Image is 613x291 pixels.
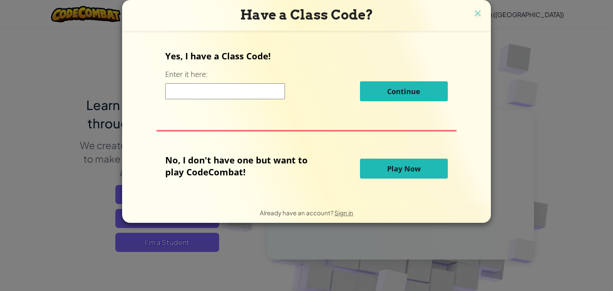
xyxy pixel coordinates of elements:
p: No, I don't have one but want to play CodeCombat! [165,154,320,178]
a: Sign in [334,209,353,216]
span: Play Now [387,164,421,173]
button: Continue [360,81,448,101]
button: Play Now [360,159,448,179]
span: Already have an account? [260,209,334,216]
label: Enter it here: [165,69,208,79]
span: Have a Class Code? [240,7,373,23]
span: Continue [387,87,420,96]
img: close icon [473,8,483,20]
p: Yes, I have a Class Code! [165,50,447,62]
